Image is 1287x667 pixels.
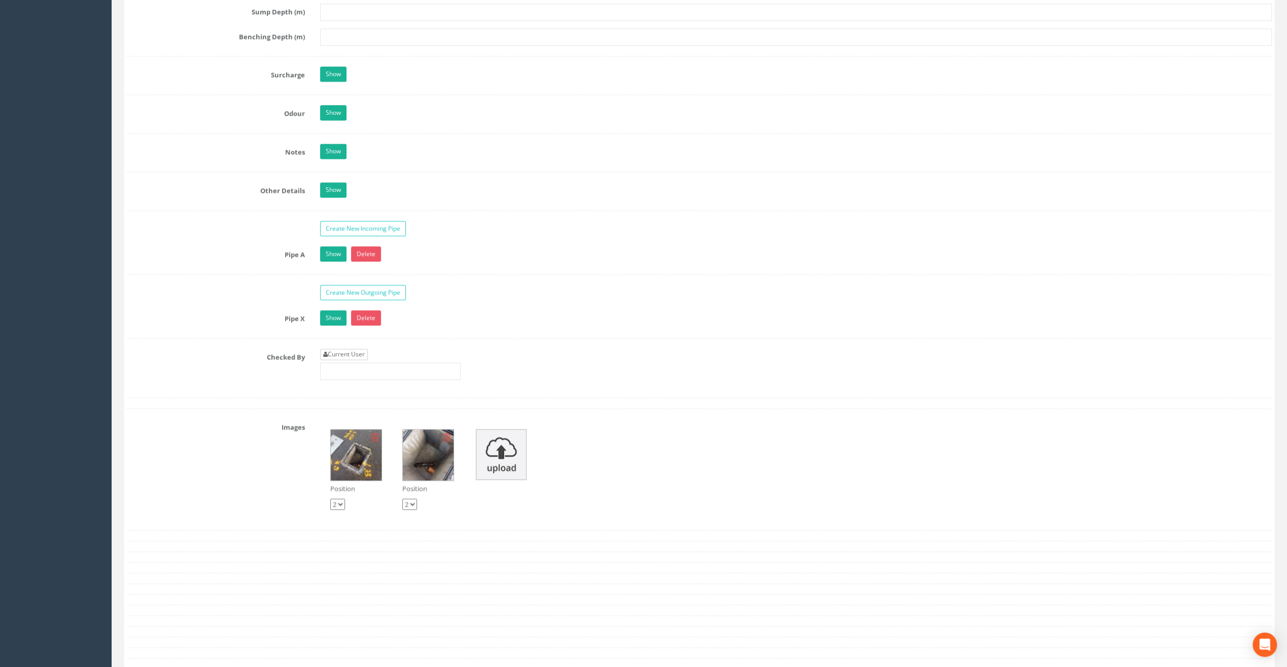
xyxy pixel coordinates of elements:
[320,246,346,261] a: Show
[320,285,406,300] a: Create New Outgoing Pipe
[119,246,312,259] label: Pipe A
[119,144,312,157] label: Notes
[330,484,382,493] p: Position
[119,310,312,323] label: Pipe X
[403,429,454,480] img: 75236d3d-1441-cf6a-e402-10551c9b1301_fdc97ca6-fae9-51d6-18c6-cd2e457973a5_thumb.jpg
[351,310,381,325] a: Delete
[1253,632,1277,657] div: Open Intercom Messenger
[320,310,346,325] a: Show
[402,484,454,493] p: Position
[119,182,312,195] label: Other Details
[331,429,381,480] img: 75236d3d-1441-cf6a-e402-10551c9b1301_1b0dd03d-2850-6819-6c5e-2416f1751cf1_thumb.jpg
[320,182,346,197] a: Show
[119,349,312,362] label: Checked By
[119,66,312,80] label: Surcharge
[476,429,527,480] img: upload_icon.png
[320,105,346,120] a: Show
[351,246,381,261] a: Delete
[119,105,312,118] label: Odour
[320,221,406,236] a: Create New Incoming Pipe
[119,419,312,432] label: Images
[320,144,346,159] a: Show
[320,349,368,360] a: Current User
[119,4,312,17] label: Sump Depth (m)
[320,66,346,82] a: Show
[119,28,312,42] label: Benching Depth (m)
